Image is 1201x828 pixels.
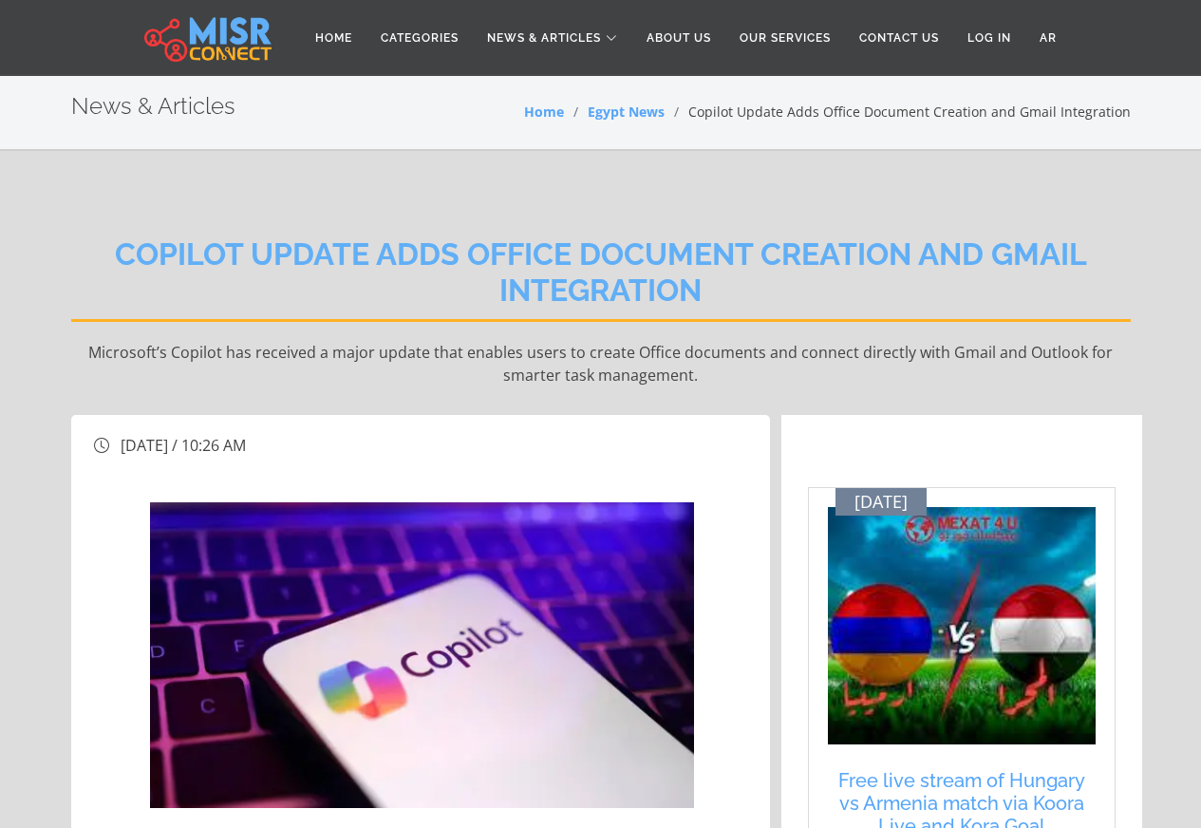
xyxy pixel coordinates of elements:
[828,507,1096,744] img: مباراة المجر وأرمينيا في تصفيات كأس العالم 2026.
[121,435,246,456] span: [DATE] / 10:26 AM
[665,102,1131,122] li: Copilot Update Adds Office Document Creation and Gmail Integration
[588,103,665,121] a: Egypt News
[301,20,366,56] a: Home
[1025,20,1071,56] a: AR
[632,20,725,56] a: About Us
[144,14,272,62] img: main.misr_connect
[725,20,845,56] a: Our Services
[71,341,1131,386] p: Microsoft’s Copilot has received a major update that enables users to create Office documents and...
[854,492,908,513] span: [DATE]
[473,20,632,56] a: News & Articles
[150,502,694,808] img: برنامج Copilot يحصل على تحديث جديد لإنشاء مستندات Office والتكامل مع Gmail
[524,103,564,121] a: Home
[487,29,601,47] span: News & Articles
[71,236,1131,322] h2: Copilot Update Adds Office Document Creation and Gmail Integration
[366,20,473,56] a: Categories
[71,93,235,121] h2: News & Articles
[845,20,953,56] a: Contact Us
[953,20,1025,56] a: Log in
